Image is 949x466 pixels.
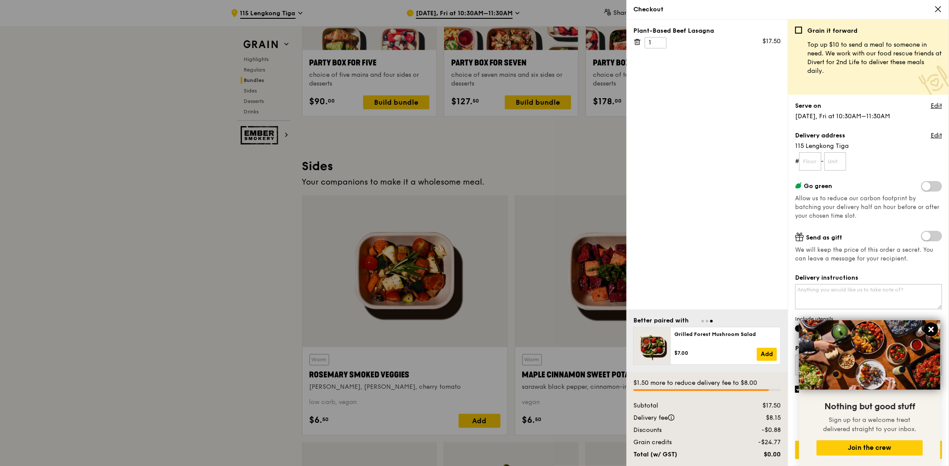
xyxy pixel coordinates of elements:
span: Send as gift [806,234,842,241]
span: Allow us to reduce our carbon footprint by batching your delivery half an hour before or after yo... [795,195,939,219]
input: Floor [799,152,821,171]
span: 115 Lengkong Tiga [795,142,942,151]
div: $0.00 [733,450,786,459]
label: Delivery instructions [795,274,942,282]
p: Top up $10 to send a meal to someone in need. We work with our food rescue friends at Divert for ... [807,41,942,75]
img: DSC07876-Edit02-Large.jpeg [799,320,940,390]
input: Use Grain credits ($24.77) [795,386,802,393]
div: $7.00 [674,349,757,356]
div: Grilled Forest Mushroom Salad [674,331,777,338]
div: -$24.77 [733,438,786,447]
button: Close [924,322,938,336]
b: Grain it forward [807,27,857,34]
label: Serve on [795,102,821,110]
input: Unit [824,152,847,171]
span: Go to slide 3 [710,320,713,322]
img: Meal donation [918,65,949,96]
div: $17.50 [733,401,786,410]
span: Sign up for a welcome treat delivered straight to your inbox. [823,416,916,433]
span: Go green [804,182,832,190]
span: Go to slide 2 [706,320,708,322]
a: Edit [931,102,942,110]
div: Delivery fee [628,414,733,422]
div: Checkout [633,5,942,14]
div: Subtotal [628,401,733,410]
div: Plant-Based Beef Lasagna [633,27,781,35]
a: Place order [795,441,942,459]
div: Total (w/ GST) [628,450,733,459]
div: Grain credits [628,438,733,447]
label: Promo code [795,344,942,353]
button: Join the crew [816,440,923,456]
form: # - [795,152,942,171]
div: $1.50 more to reduce delivery fee to $8.00 [633,379,781,387]
div: $8.15 [733,414,786,422]
div: Better paired with [633,316,689,325]
input: Yes [795,325,802,332]
a: Edit [931,131,942,140]
div: -$0.88 [733,426,786,435]
label: Delivery address [795,131,845,140]
span: [DATE], Fri at 10:30AM–11:30AM [795,113,890,120]
div: $17.50 [762,37,781,46]
div: Discounts [628,426,733,435]
a: Add [757,348,777,361]
span: Nothing but good stuff [824,401,915,412]
span: We will keep the price of this order a secret. You can leave a message for your recipient. [795,246,942,263]
span: Go to slide 1 [701,320,704,322]
span: Include utensils [795,315,942,322]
